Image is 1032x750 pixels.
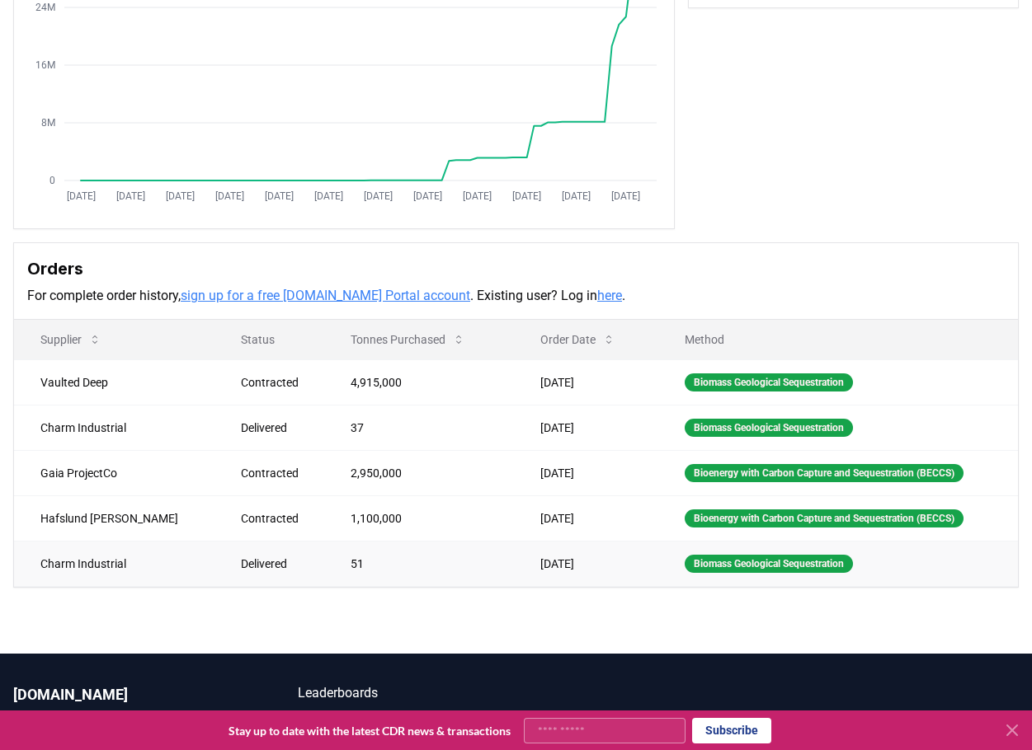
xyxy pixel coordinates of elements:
td: Charm Industrial [14,541,214,586]
td: Gaia ProjectCo [14,450,214,495]
tspan: [DATE] [364,190,393,202]
tspan: [DATE] [265,190,294,202]
td: Hafslund [PERSON_NAME] [14,495,214,541]
tspan: [DATE] [67,190,96,202]
td: 4,915,000 [324,359,513,405]
button: Tonnes Purchased [337,323,478,356]
h3: Orders [27,256,1005,281]
p: [DOMAIN_NAME] [13,683,232,706]
td: Vaulted Deep [14,359,214,405]
tspan: 16M [35,59,55,71]
td: [DATE] [514,405,658,450]
tspan: [DATE] [463,190,492,202]
td: [DATE] [514,541,658,586]
tspan: 8M [41,117,55,129]
tspan: [DATE] [413,190,442,202]
a: here [597,288,622,303]
tspan: [DATE] [611,190,640,202]
tspan: [DATE] [166,190,195,202]
td: 1,100,000 [324,495,513,541]
a: CDR Map [298,706,516,726]
tspan: [DATE] [512,190,541,202]
td: 51 [324,541,513,586]
div: Biomass Geological Sequestration [685,419,853,437]
div: Bioenergy with Carbon Capture and Sequestration (BECCS) [685,464,964,482]
div: Delivered [241,420,311,436]
div: Contracted [241,465,311,481]
a: Leaderboards [298,683,516,703]
td: [DATE] [514,450,658,495]
p: For complete order history, . Existing user? Log in . [27,286,1005,306]
td: [DATE] [514,359,658,405]
tspan: [DATE] [116,190,145,202]
tspan: 0 [49,175,55,186]
td: 2,950,000 [324,450,513,495]
div: Bioenergy with Carbon Capture and Sequestration (BECCS) [685,509,964,527]
a: sign up for a free [DOMAIN_NAME] Portal account [181,288,470,303]
tspan: [DATE] [314,190,343,202]
button: Order Date [527,323,629,356]
div: Contracted [241,510,311,527]
div: Contracted [241,374,311,391]
tspan: [DATE] [215,190,244,202]
p: Status [228,331,311,348]
div: Biomass Geological Sequestration [685,555,853,573]
div: Delivered [241,555,311,572]
tspan: [DATE] [562,190,591,202]
td: 37 [324,405,513,450]
button: Supplier [27,323,115,356]
tspan: 24M [35,2,55,13]
p: Method [672,331,1005,348]
td: Charm Industrial [14,405,214,450]
td: [DATE] [514,495,658,541]
div: Biomass Geological Sequestration [685,373,853,391]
